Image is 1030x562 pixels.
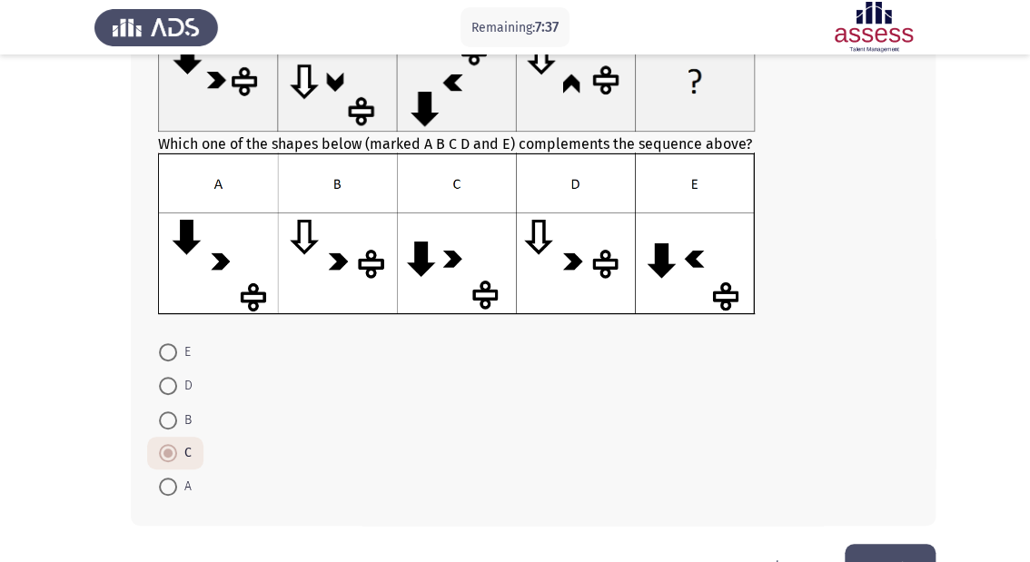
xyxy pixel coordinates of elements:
span: 7:37 [535,18,559,35]
img: Assess Talent Management logo [94,2,218,53]
span: C [177,442,192,464]
span: D [177,375,193,397]
img: UkFYYV8wNzlfQS5wbmcxNjkxMzA0OTgzOTc4.png [158,30,755,132]
img: UkFYYV8wNzlfQi5wbmcxNjkxMzIzNTY2Mzg0.png [158,153,755,313]
span: E [177,341,191,363]
span: B [177,409,192,431]
p: Remaining: [471,16,559,39]
div: Which one of the shapes below (marked A B C D and E) complements the sequence above? [158,30,908,318]
span: A [177,476,192,498]
img: Assessment logo of Assessment En (Focus & 16PD) [812,2,936,53]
